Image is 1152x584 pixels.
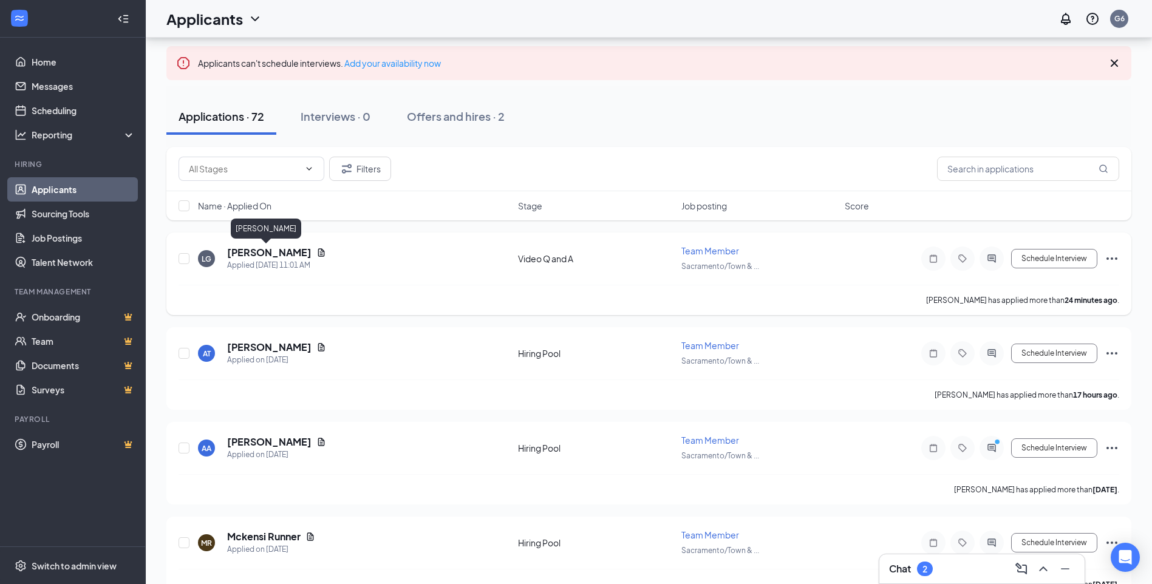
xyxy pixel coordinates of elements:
span: Applicants can't schedule interviews. [198,58,441,69]
button: Schedule Interview [1011,249,1097,268]
svg: Settings [15,560,27,572]
svg: Note [926,443,941,453]
svg: Note [926,538,941,548]
p: [PERSON_NAME] has applied more than . [935,390,1119,400]
a: Messages [32,74,135,98]
a: Job Postings [32,226,135,250]
svg: Ellipses [1105,251,1119,266]
h1: Applicants [166,8,243,29]
a: Applicants [32,177,135,202]
div: AA [202,443,211,453]
b: 24 minutes ago [1065,296,1117,305]
span: Team Member [681,245,739,256]
div: AT [203,348,211,359]
div: Open Intercom Messenger [1111,543,1140,572]
svg: Filter [339,161,354,176]
div: Team Management [15,287,133,297]
span: Team Member [681,340,739,351]
div: Offers and hires · 2 [407,109,505,124]
svg: Tag [955,443,970,453]
a: Home [32,50,135,74]
svg: Note [926,348,941,358]
a: PayrollCrown [32,432,135,457]
a: TeamCrown [32,329,135,353]
div: Applied on [DATE] [227,354,326,366]
div: Applied [DATE] 11:01 AM [227,259,326,271]
input: Search in applications [937,157,1119,181]
svg: ActiveChat [984,348,999,358]
a: Talent Network [32,250,135,274]
p: [PERSON_NAME] has applied more than . [926,295,1119,305]
a: Add your availability now [344,58,441,69]
div: Video Q and A [518,253,674,265]
div: Hiring Pool [518,347,674,359]
span: Score [845,200,869,212]
div: Switch to admin view [32,560,117,572]
svg: ChevronDown [304,164,314,174]
button: Filter Filters [329,157,391,181]
svg: WorkstreamLogo [13,12,26,24]
a: SurveysCrown [32,378,135,402]
svg: Error [176,56,191,70]
button: Schedule Interview [1011,438,1097,458]
svg: Document [316,248,326,257]
svg: Tag [955,538,970,548]
svg: PrimaryDot [992,438,1006,448]
div: Interviews · 0 [301,109,370,124]
svg: Document [316,342,326,352]
h5: [PERSON_NAME] [227,341,312,354]
svg: Note [926,254,941,263]
b: 17 hours ago [1073,390,1117,399]
span: Job posting [681,200,727,212]
span: Sacramento/Town & ... [681,546,759,555]
svg: ActiveChat [984,538,999,548]
a: OnboardingCrown [32,305,135,329]
div: Hiring Pool [518,442,674,454]
div: LG [202,254,211,264]
div: G6 [1114,13,1125,24]
svg: Tag [955,254,970,263]
button: ComposeMessage [1012,559,1031,579]
button: Minimize [1055,559,1075,579]
input: All Stages [189,162,299,175]
div: Payroll [15,414,133,424]
svg: Notifications [1058,12,1073,26]
span: Team Member [681,529,739,540]
div: Reporting [32,129,136,141]
svg: ActiveChat [984,254,999,263]
span: Team Member [681,435,739,446]
div: [PERSON_NAME] [231,219,301,239]
h5: [PERSON_NAME] [227,435,312,449]
div: Hiring [15,159,133,169]
svg: Document [316,437,326,447]
svg: Cross [1107,56,1122,70]
button: Schedule Interview [1011,344,1097,363]
div: MR [201,538,212,548]
svg: QuestionInfo [1085,12,1100,26]
svg: ComposeMessage [1014,562,1029,576]
svg: MagnifyingGlass [1099,164,1108,174]
span: Sacramento/Town & ... [681,262,759,271]
svg: Ellipses [1105,441,1119,455]
a: Scheduling [32,98,135,123]
h5: Mckensi Runner [227,530,301,543]
button: Schedule Interview [1011,533,1097,552]
a: DocumentsCrown [32,353,135,378]
p: [PERSON_NAME] has applied more than . [954,484,1119,495]
svg: Tag [955,348,970,358]
svg: Analysis [15,129,27,141]
a: Sourcing Tools [32,202,135,226]
span: Sacramento/Town & ... [681,356,759,365]
div: Applied on [DATE] [227,449,326,461]
svg: Collapse [117,13,129,25]
svg: Ellipses [1105,346,1119,361]
span: Sacramento/Town & ... [681,451,759,460]
h3: Chat [889,562,911,576]
svg: Document [305,532,315,542]
div: 2 [922,564,927,574]
div: Hiring Pool [518,537,674,549]
b: [DATE] [1092,485,1117,494]
svg: ChevronDown [248,12,262,26]
span: Name · Applied On [198,200,271,212]
svg: ChevronUp [1036,562,1051,576]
